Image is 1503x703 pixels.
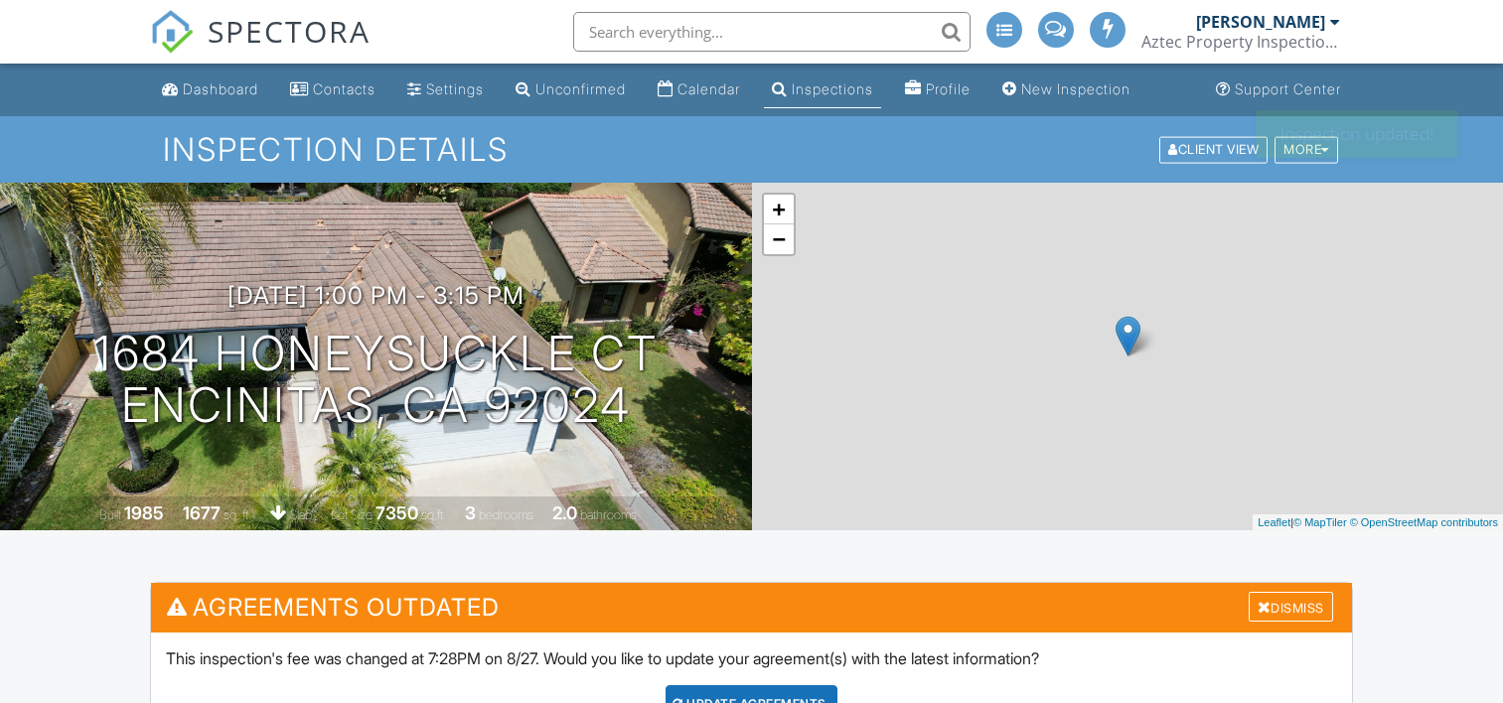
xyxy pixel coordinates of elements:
div: Unconfirmed [535,80,626,97]
h1: Inspection Details [163,132,1340,167]
div: Calendar [677,80,740,97]
div: Inspection updated! [1256,110,1458,158]
a: Inspections [764,71,881,108]
a: Zoom in [764,195,794,224]
span: bedrooms [479,507,533,522]
div: | [1253,514,1503,531]
a: Unconfirmed [508,71,634,108]
span: sq.ft. [421,507,446,522]
span: sq. ft. [224,507,251,522]
div: Inspections [792,80,873,97]
div: More [1275,136,1338,163]
span: Built [99,507,121,522]
div: Client View [1159,136,1268,163]
div: 2.0 [552,502,577,523]
a: Contacts [282,71,383,108]
a: © MapTiler [1293,516,1347,528]
img: The Best Home Inspection Software - Spectora [150,10,194,54]
span: slab [290,507,312,522]
a: Support Center [1208,71,1349,108]
h3: Agreements Outdated [151,583,1351,632]
div: 1677 [183,502,221,523]
a: SPECTORA [150,27,371,69]
span: Lot Size [331,507,373,522]
input: Search everything... [573,12,971,52]
div: New Inspection [1021,80,1130,97]
span: bathrooms [580,507,637,522]
a: Profile [897,71,978,108]
div: Support Center [1235,80,1341,97]
h3: [DATE] 1:00 pm - 3:15 pm [227,282,525,309]
a: Zoom out [764,224,794,254]
div: 1985 [124,502,164,523]
a: Settings [399,71,492,108]
a: Leaflet [1258,516,1290,528]
a: Dashboard [154,71,266,108]
span: SPECTORA [208,10,371,52]
div: Contacts [313,80,376,97]
a: New Inspection [994,71,1138,108]
a: Client View [1157,141,1273,156]
div: Dashboard [183,80,258,97]
div: 3 [465,502,476,523]
div: Settings [426,80,484,97]
div: Profile [926,80,971,97]
div: [PERSON_NAME] [1196,12,1325,32]
div: Aztec Property Inspections [1141,32,1340,52]
div: 7350 [376,502,418,523]
a: Calendar [650,71,748,108]
h1: 1684 Honeysuckle Ct Encinitas, CA 92024 [93,328,658,433]
div: Dismiss [1249,592,1333,623]
a: © OpenStreetMap contributors [1350,516,1498,528]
